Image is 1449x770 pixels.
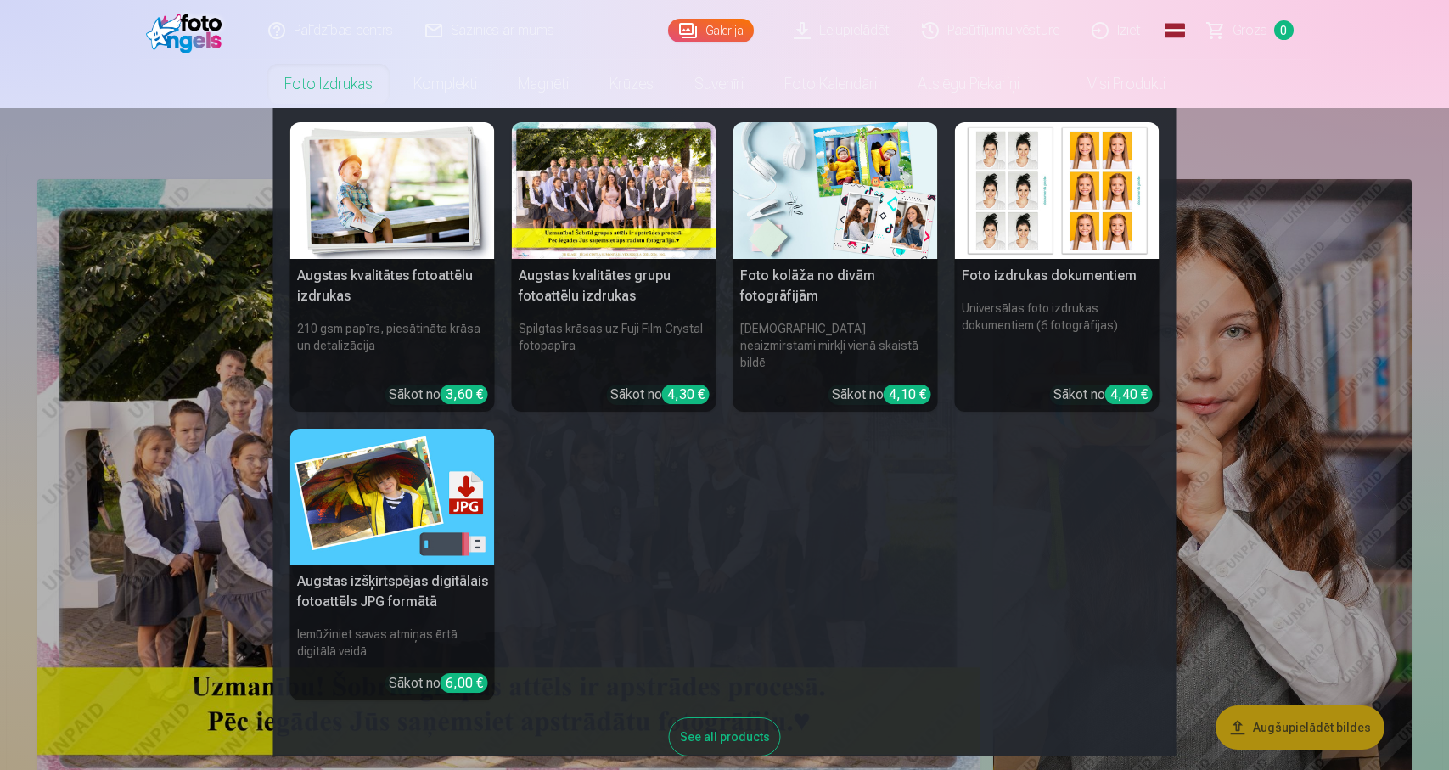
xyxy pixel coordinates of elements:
div: Sākot no [389,673,488,694]
span: Grozs [1233,20,1267,41]
a: Foto kalendāri [764,60,897,108]
img: Augstas izšķirtspējas digitālais fotoattēls JPG formātā [290,429,495,565]
img: /fa1 [146,7,230,53]
a: Magnēti [497,60,589,108]
div: 3,60 € [441,385,488,404]
h6: Iemūžiniet savas atmiņas ērtā digitālā veidā [290,619,495,666]
h6: Universālas foto izdrukas dokumentiem (6 fotogrāfijas) [955,293,1160,378]
a: Augstas kvalitātes fotoattēlu izdrukasAugstas kvalitātes fotoattēlu izdrukas210 gsm papīrs, piesā... [290,122,495,412]
div: Sākot no [832,385,931,405]
div: Sākot no [389,385,488,405]
a: Komplekti [393,60,497,108]
div: See all products [669,717,781,756]
a: Foto izdrukas dokumentiemFoto izdrukas dokumentiemUniversālas foto izdrukas dokumentiem (6 fotogr... [955,122,1160,412]
div: 4,30 € [662,385,710,404]
h5: Augstas kvalitātes grupu fotoattēlu izdrukas [512,259,716,313]
div: Sākot no [1053,385,1153,405]
h5: Augstas izšķirtspējas digitālais fotoattēls JPG formātā [290,565,495,619]
a: Foto kolāža no divām fotogrāfijāmFoto kolāža no divām fotogrāfijām[DEMOGRAPHIC_DATA] neaizmirstam... [733,122,938,412]
img: Augstas kvalitātes fotoattēlu izdrukas [290,122,495,259]
div: 6,00 € [441,673,488,693]
a: Suvenīri [674,60,764,108]
a: Galerija [668,19,754,42]
a: Foto izdrukas [264,60,393,108]
a: Atslēgu piekariņi [897,60,1040,108]
a: See all products [669,727,781,745]
h5: Augstas kvalitātes fotoattēlu izdrukas [290,259,495,313]
a: Augstas izšķirtspējas digitālais fotoattēls JPG formātāAugstas izšķirtspējas digitālais fotoattēl... [290,429,495,701]
div: Sākot no [610,385,710,405]
img: Foto izdrukas dokumentiem [955,122,1160,259]
a: Augstas kvalitātes grupu fotoattēlu izdrukasSpilgtas krāsas uz Fuji Film Crystal fotopapīraSākot ... [512,122,716,412]
h6: 210 gsm papīrs, piesātināta krāsa un detalizācija [290,313,495,378]
span: 0 [1274,20,1294,40]
h6: Spilgtas krāsas uz Fuji Film Crystal fotopapīra [512,313,716,378]
h6: [DEMOGRAPHIC_DATA] neaizmirstami mirkļi vienā skaistā bildē [733,313,938,378]
a: Visi produkti [1040,60,1186,108]
div: 4,10 € [884,385,931,404]
img: Foto kolāža no divām fotogrāfijām [733,122,938,259]
h5: Foto kolāža no divām fotogrāfijām [733,259,938,313]
h5: Foto izdrukas dokumentiem [955,259,1160,293]
a: Krūzes [589,60,674,108]
div: 4,40 € [1105,385,1153,404]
